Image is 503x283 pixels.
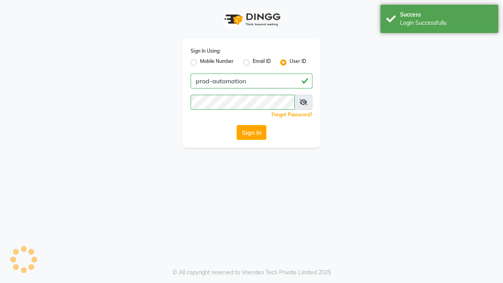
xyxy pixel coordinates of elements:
[272,112,312,118] a: Forgot Password?
[400,19,492,27] div: Login Successfully.
[237,125,266,140] button: Sign In
[400,11,492,19] div: Success
[290,58,306,67] label: User ID
[191,74,312,88] input: Username
[220,8,283,31] img: logo1.svg
[200,58,234,67] label: Mobile Number
[253,58,271,67] label: Email ID
[191,95,295,110] input: Username
[191,48,220,55] label: Sign In Using:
